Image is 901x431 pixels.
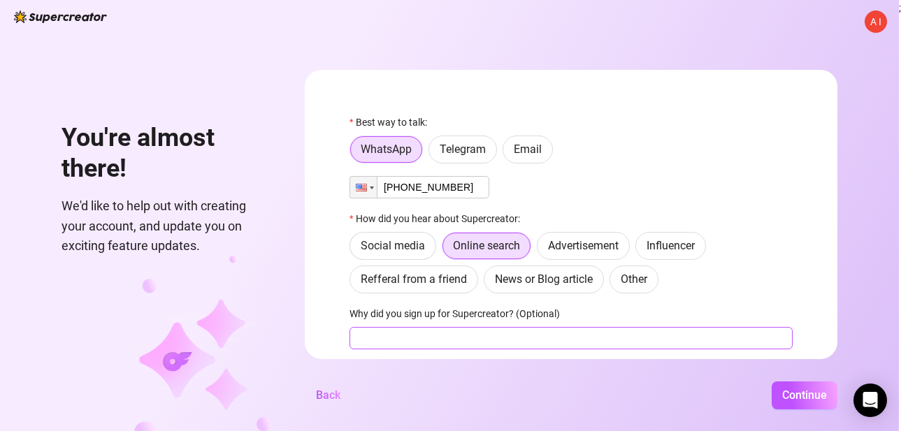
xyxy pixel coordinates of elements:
[361,239,425,252] span: Social media
[772,381,837,409] button: Continue
[440,143,486,156] span: Telegram
[62,123,271,184] h1: You're almost there!
[621,272,647,286] span: Other
[361,143,412,156] span: WhatsApp
[782,388,827,402] span: Continue
[647,239,695,252] span: Influencer
[350,177,377,198] div: United States: + 1
[870,14,881,29] span: A I
[349,115,436,130] label: Best way to talk:
[495,272,593,286] span: News or Blog article
[349,176,489,198] input: 1 (702) 123-4567
[62,196,271,256] span: We'd like to help out with creating your account, and update you on exciting feature updates.
[349,211,529,226] label: How did you hear about Supercreator:
[349,306,569,321] label: Why did you sign up for Supercreator? (Optional)
[361,272,467,286] span: Refferal from a friend
[14,10,107,23] img: logo
[853,383,887,417] div: Open Intercom Messenger
[514,143,542,156] span: Email
[305,381,352,409] button: Back
[349,327,793,349] input: Why did you sign up for Supercreator? (Optional)
[316,388,340,402] span: Back
[453,239,520,252] span: Online search
[548,239,619,252] span: Advertisement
